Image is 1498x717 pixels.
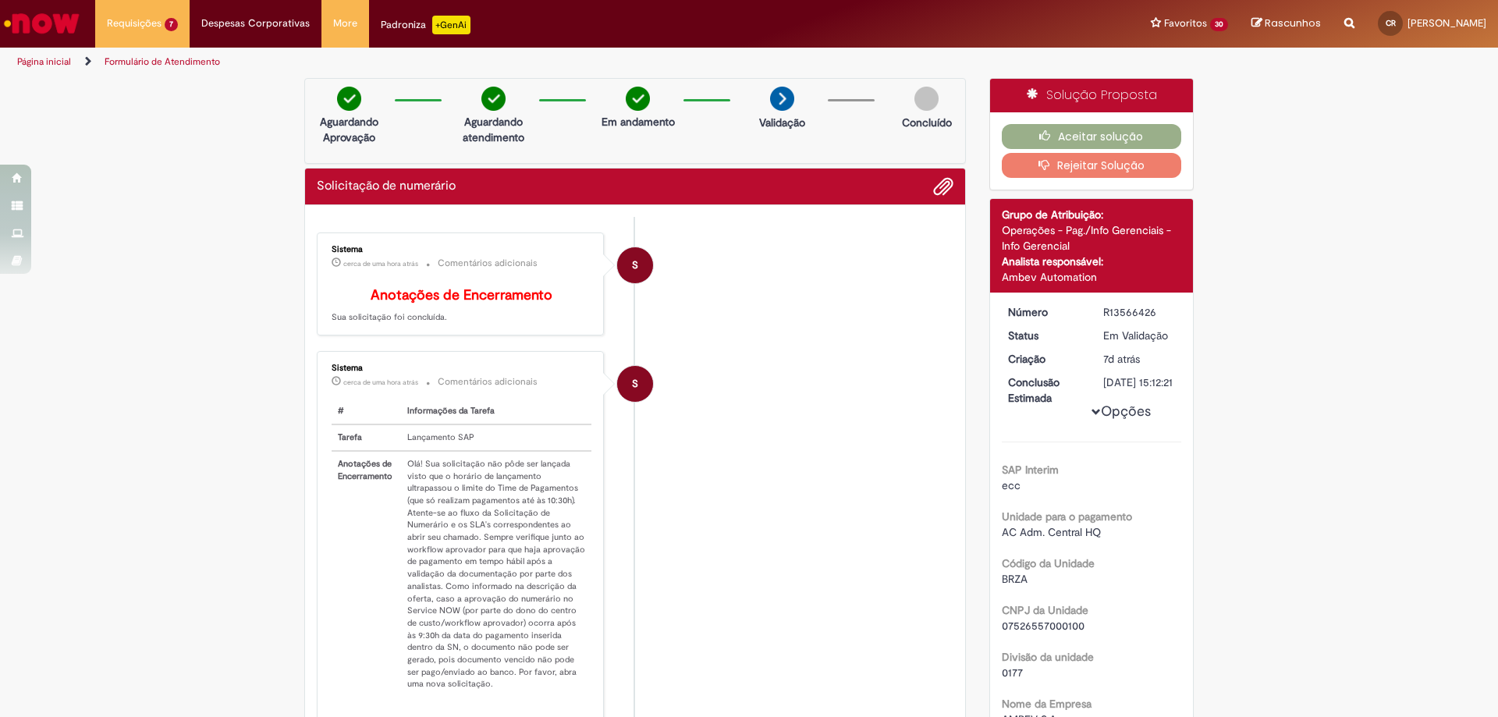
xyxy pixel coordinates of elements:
[996,351,1092,367] dt: Criação
[632,365,638,403] span: S
[1103,352,1140,366] span: 7d atrás
[1210,18,1228,31] span: 30
[1386,18,1396,28] span: CR
[12,48,987,76] ul: Trilhas de página
[1002,666,1023,680] span: 0177
[770,87,794,111] img: arrow-next.png
[933,176,953,197] button: Adicionar anexos
[1002,124,1182,149] button: Aceitar solução
[996,304,1092,320] dt: Número
[343,378,418,387] time: 01/10/2025 14:01:02
[1103,328,1176,343] div: Em Validação
[1002,254,1182,269] div: Analista responsável:
[311,114,387,145] p: Aguardando Aprovação
[107,16,162,31] span: Requisições
[1002,697,1092,711] b: Nome da Empresa
[902,115,952,130] p: Concluído
[332,424,401,451] th: Tarefa
[759,115,805,130] p: Validação
[401,399,591,424] th: Informações da Tarefa
[165,18,178,31] span: 7
[432,16,470,34] p: +GenAi
[1002,463,1059,477] b: SAP Interim
[438,375,538,389] small: Comentários adicionais
[1251,16,1321,31] a: Rascunhos
[632,247,638,284] span: S
[1002,222,1182,254] div: Operações - Pag./Info Gerenciais - Info Gerencial
[317,179,456,193] h2: Solicitação de numerário Histórico de tíquete
[333,16,357,31] span: More
[1002,525,1101,539] span: AC Adm. Central HQ
[105,55,220,68] a: Formulário de Atendimento
[617,366,653,402] div: System
[371,286,552,304] b: Anotações de Encerramento
[1002,603,1088,617] b: CNPJ da Unidade
[1103,374,1176,390] div: [DATE] 15:12:21
[990,79,1194,112] div: Solução Proposta
[332,288,591,324] p: Sua solicitação foi concluída.
[401,451,591,697] td: Olá! Sua solicitação não pôde ser lançada visto que o horário de lançamento ultrapassou o limite ...
[1002,650,1094,664] b: Divisão da unidade
[1002,556,1095,570] b: Código da Unidade
[1002,572,1028,586] span: BRZA
[1164,16,1207,31] span: Favoritos
[1002,478,1021,492] span: ecc
[381,16,470,34] div: Padroniza
[617,247,653,283] div: System
[337,87,361,111] img: check-circle-green.png
[332,451,401,697] th: Anotações de Encerramento
[332,364,591,373] div: Sistema
[1002,619,1084,633] span: 07526557000100
[401,424,591,451] td: Lançamento SAP
[1407,16,1486,30] span: [PERSON_NAME]
[1103,352,1140,366] time: 25/09/2025 12:24:48
[343,378,418,387] span: cerca de uma hora atrás
[1002,153,1182,178] button: Rejeitar Solução
[17,55,71,68] a: Página inicial
[626,87,650,111] img: check-circle-green.png
[456,114,531,145] p: Aguardando atendimento
[996,374,1092,406] dt: Conclusão Estimada
[481,87,506,111] img: check-circle-green.png
[1103,304,1176,320] div: R13566426
[332,245,591,254] div: Sistema
[914,87,939,111] img: img-circle-grey.png
[1002,207,1182,222] div: Grupo de Atribuição:
[1103,351,1176,367] div: 25/09/2025 12:24:48
[2,8,82,39] img: ServiceNow
[1002,509,1132,524] b: Unidade para o pagamento
[602,114,675,130] p: Em andamento
[996,328,1092,343] dt: Status
[343,259,418,268] time: 01/10/2025 14:01:04
[201,16,310,31] span: Despesas Corporativas
[1002,269,1182,285] div: Ambev Automation
[332,399,401,424] th: #
[438,257,538,270] small: Comentários adicionais
[1265,16,1321,30] span: Rascunhos
[343,259,418,268] span: cerca de uma hora atrás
